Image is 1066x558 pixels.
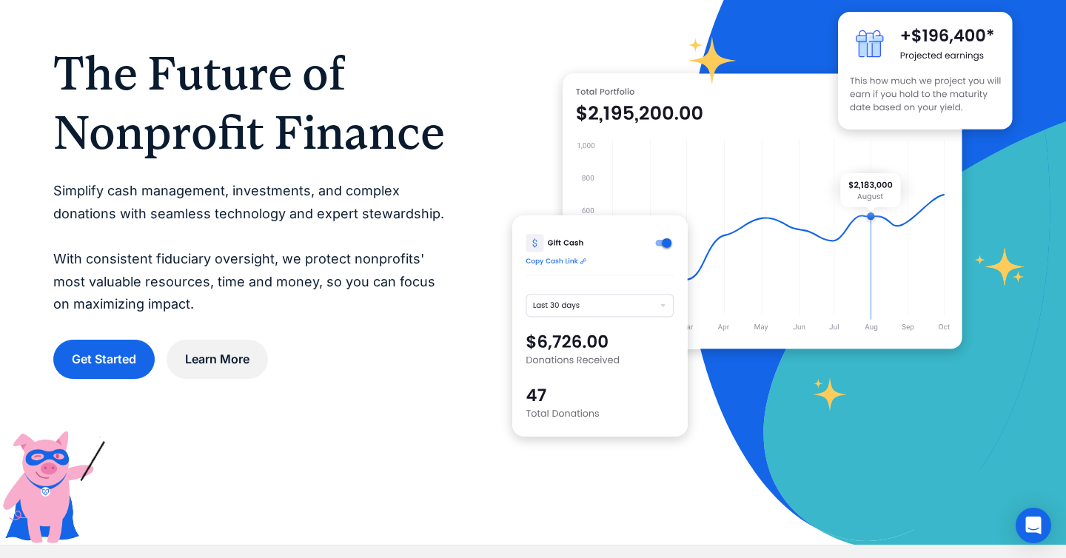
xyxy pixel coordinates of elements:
[975,247,1025,286] img: fundraising star
[512,215,687,437] img: donation software for nonprofits
[53,180,453,316] p: Simplify cash management, investments, and complex donations with seamless technology and expert ...
[563,73,962,349] img: nonprofit donation platform
[167,340,268,379] a: Learn More
[53,340,155,379] a: Get Started
[53,44,453,162] h1: The Future of Nonprofit Finance
[1016,508,1051,543] div: Open Intercom Messenger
